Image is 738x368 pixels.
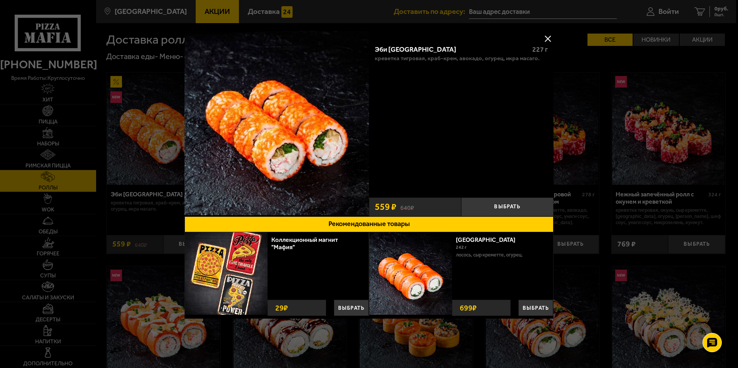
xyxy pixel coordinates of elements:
button: Выбрать [334,300,369,316]
p: лосось, Сыр креметте, огурец. [456,251,547,259]
span: 559 ₽ [375,203,396,212]
s: 640 ₽ [400,203,414,211]
span: 227 г [532,45,548,54]
a: [GEOGRAPHIC_DATA] [456,236,523,243]
a: Коллекционный магнит "Мафия" [271,236,338,251]
img: Эби Калифорния [184,31,369,215]
strong: 699 ₽ [458,300,479,316]
span: 242 г [456,245,467,250]
p: креветка тигровая, краб-крем, авокадо, огурец, икра масаго. [375,56,540,62]
div: Эби [GEOGRAPHIC_DATA] [375,46,526,54]
a: Эби Калифорния [184,31,369,216]
strong: 29 ₽ [273,300,290,316]
button: Рекомендованные товары [184,216,553,232]
button: Выбрать [461,198,553,216]
button: Выбрать [518,300,553,316]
